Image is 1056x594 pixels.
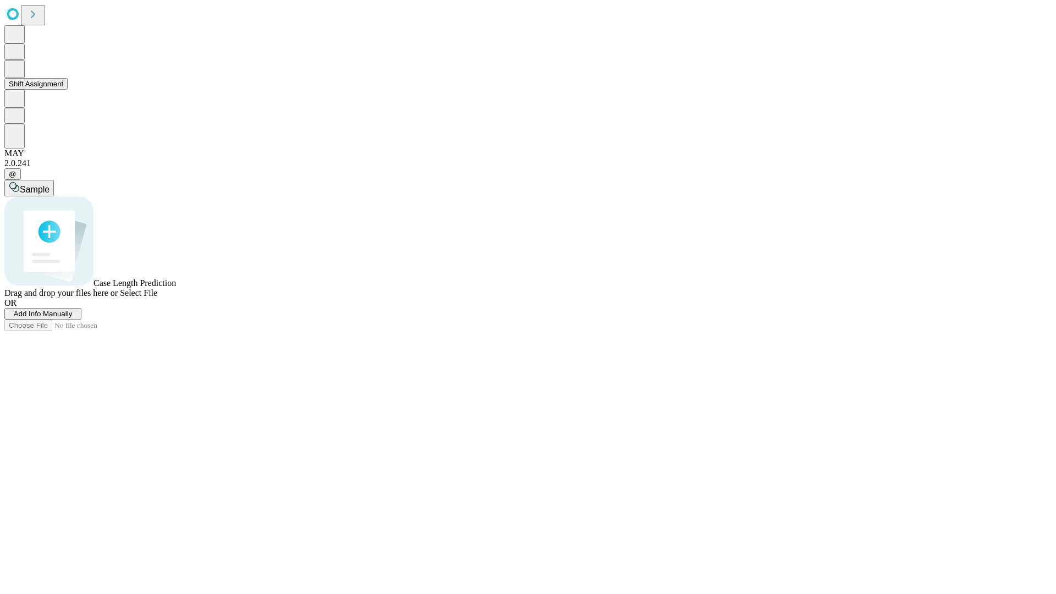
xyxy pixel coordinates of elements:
[94,278,176,288] span: Case Length Prediction
[9,170,16,178] span: @
[4,288,118,298] span: Drag and drop your files here or
[4,308,81,320] button: Add Info Manually
[4,180,54,196] button: Sample
[4,78,68,90] button: Shift Assignment
[4,148,1052,158] div: MAY
[4,298,16,307] span: OR
[14,310,73,318] span: Add Info Manually
[120,288,157,298] span: Select File
[4,168,21,180] button: @
[4,158,1052,168] div: 2.0.241
[20,185,50,194] span: Sample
